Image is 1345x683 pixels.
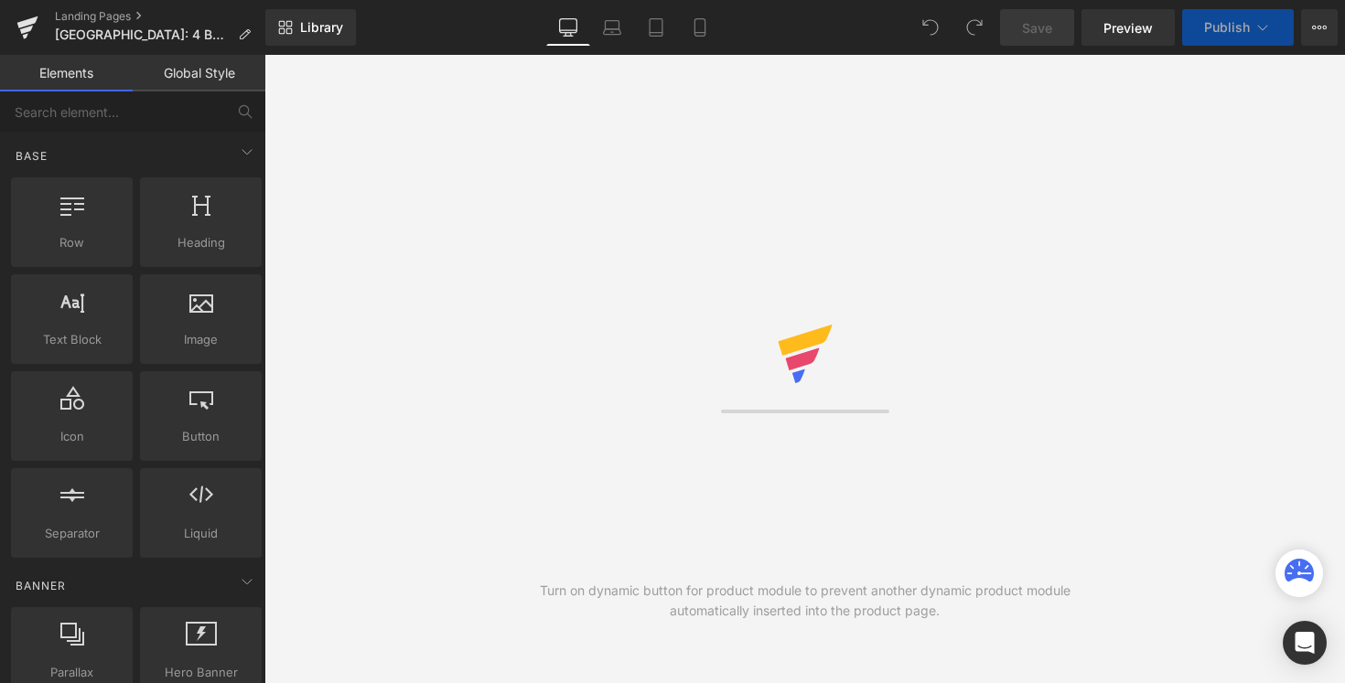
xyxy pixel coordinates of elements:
[133,55,265,91] a: Global Style
[145,330,256,349] span: Image
[16,233,127,252] span: Row
[16,663,127,682] span: Parallax
[55,27,231,42] span: [GEOGRAPHIC_DATA]: 4 Best Laundry Detergent Sheets (HYE)
[1182,9,1294,46] button: Publish
[1081,9,1175,46] a: Preview
[956,9,993,46] button: Redo
[1301,9,1338,46] button: More
[546,9,590,46] a: Desktop
[300,19,343,36] span: Library
[1022,18,1052,37] span: Save
[1283,621,1327,665] div: Open Intercom Messenger
[912,9,949,46] button: Undo
[145,233,256,252] span: Heading
[678,9,722,46] a: Mobile
[590,9,634,46] a: Laptop
[14,147,49,165] span: Base
[634,9,678,46] a: Tablet
[145,524,256,543] span: Liquid
[14,577,68,594] span: Banner
[1204,20,1250,35] span: Publish
[16,330,127,349] span: Text Block
[1103,18,1153,37] span: Preview
[145,663,256,682] span: Hero Banner
[16,427,127,446] span: Icon
[534,581,1075,621] div: Turn on dynamic button for product module to prevent another dynamic product module automatically...
[265,9,356,46] a: New Library
[16,524,127,543] span: Separator
[145,427,256,446] span: Button
[55,9,265,24] a: Landing Pages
